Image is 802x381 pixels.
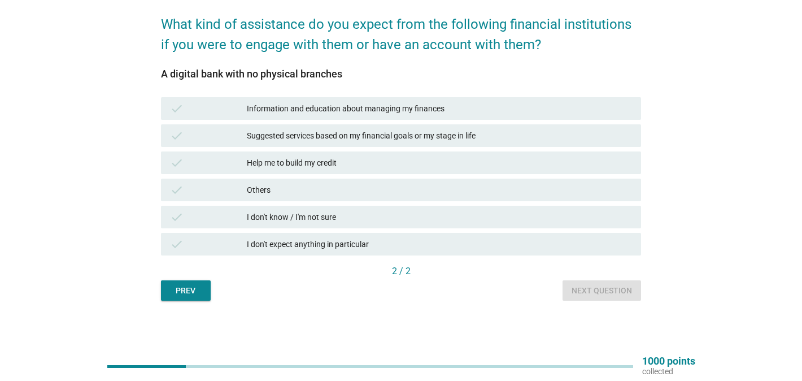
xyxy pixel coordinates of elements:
h2: What kind of assistance do you expect from the following financial institutions if you were to en... [161,3,642,55]
div: A digital bank with no physical branches [161,66,642,81]
p: collected [642,366,695,376]
div: Help me to build my credit [247,156,632,170]
div: I don't know / I'm not sure [247,210,632,224]
div: I don't expect anything in particular [247,237,632,251]
i: check [170,183,184,197]
div: Information and education about managing my finances [247,102,632,115]
p: 1000 points [642,356,695,366]
div: Others [247,183,632,197]
i: check [170,156,184,170]
div: 2 / 2 [161,265,642,278]
i: check [170,237,184,251]
div: Suggested services based on my financial goals or my stage in life [247,129,632,142]
i: check [170,102,184,115]
button: Prev [161,280,211,301]
i: check [170,210,184,224]
div: Prev [170,285,202,297]
i: check [170,129,184,142]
